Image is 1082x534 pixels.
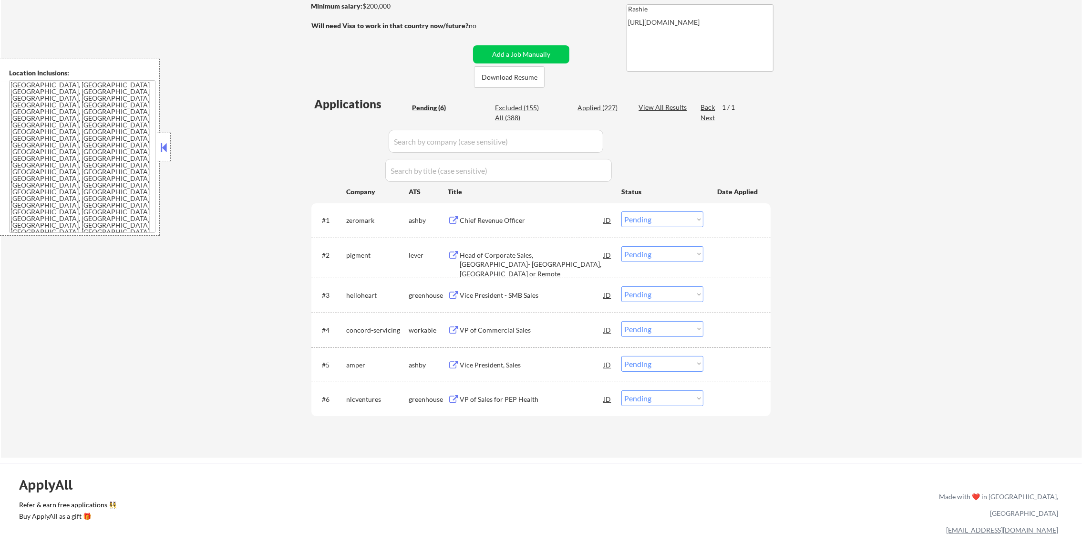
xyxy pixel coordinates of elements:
div: VP of Commercial Sales [460,325,604,335]
div: Excluded (155) [495,103,543,113]
div: Made with ❤️ in [GEOGRAPHIC_DATA], [GEOGRAPHIC_DATA] [935,488,1058,522]
div: JD [603,286,612,304]
div: zeromark [346,216,409,225]
div: $200,000 [311,1,470,11]
div: lever [409,251,448,260]
div: JD [603,356,612,373]
div: ATS [409,187,448,197]
div: Back [701,103,716,112]
a: Buy ApplyAll as a gift 🎁 [19,512,114,524]
div: helloheart [346,291,409,300]
div: Location Inclusions: [9,68,156,78]
strong: Minimum salary: [311,2,362,10]
div: JD [603,390,612,408]
div: 1 / 1 [722,103,744,112]
div: #5 [322,360,339,370]
div: Applied (227) [577,103,625,113]
div: Vice President, Sales [460,360,604,370]
div: Chief Revenue Officer [460,216,604,225]
input: Search by title (case sensitive) [385,159,612,182]
div: no [469,21,496,31]
div: #2 [322,251,339,260]
div: Company [346,187,409,197]
div: #6 [322,395,339,404]
div: ashby [409,216,448,225]
div: Status [621,183,703,200]
div: workable [409,325,448,335]
div: JD [603,246,612,263]
strong: Will need Visa to work in that country now/future?: [311,21,470,30]
div: #1 [322,216,339,225]
div: Applications [314,98,409,110]
div: Date Applied [717,187,759,197]
div: Vice President - SMB Sales [460,291,604,300]
div: ApplyAll [19,477,83,493]
div: amper [346,360,409,370]
div: greenhouse [409,395,448,404]
div: ashby [409,360,448,370]
div: Next [701,113,716,123]
a: [EMAIL_ADDRESS][DOMAIN_NAME] [946,526,1058,534]
div: View All Results [639,103,690,112]
div: greenhouse [409,291,448,300]
button: Download Resume [474,66,545,88]
div: pigment [346,251,409,260]
div: All (388) [495,113,543,123]
a: Refer & earn free applications 👯‍♀️ [19,502,740,512]
div: Head of Corporate Sales, [GEOGRAPHIC_DATA]- [GEOGRAPHIC_DATA], [GEOGRAPHIC_DATA] or Remote [460,251,604,279]
input: Search by company (case sensitive) [389,130,603,153]
div: nlcventures [346,395,409,404]
div: Pending (6) [412,103,460,113]
div: #3 [322,291,339,300]
div: JD [603,211,612,229]
div: concord-servicing [346,325,409,335]
div: VP of Sales for PEP Health [460,395,604,404]
div: Title [448,187,612,197]
div: #4 [322,325,339,335]
div: Buy ApplyAll as a gift 🎁 [19,513,114,520]
div: JD [603,321,612,338]
button: Add a Job Manually [473,45,569,63]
